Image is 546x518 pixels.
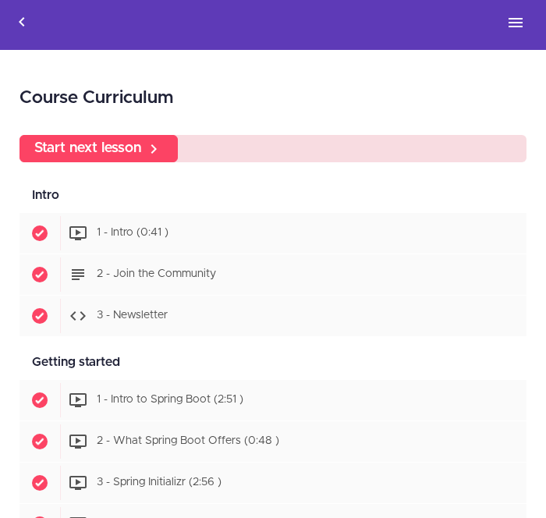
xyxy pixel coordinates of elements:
[97,436,279,447] span: 2 - What Spring Boot Offers (0:48 )
[97,477,222,488] span: 3 - Spring Initializr (2:56 )
[19,421,60,462] span: Completed item
[19,178,526,213] div: Intro
[1,1,43,48] a: Back to courses
[97,269,216,280] span: 2 - Join the Community
[19,380,526,420] a: Completed item 1 - Intro to Spring Boot (2:51 )
[12,12,31,31] svg: Back to courses
[19,421,526,462] a: Completed item 2 - What Spring Boot Offers (0:48 )
[97,395,243,406] span: 1 - Intro to Spring Boot (2:51 )
[19,463,526,503] a: Completed item 3 - Spring Initializr (2:56 )
[19,296,526,336] a: Completed item 3 - Newsletter
[19,380,60,420] span: Completed item
[19,463,60,503] span: Completed item
[19,345,526,380] div: Getting started
[19,254,60,295] span: Completed item
[19,135,178,162] a: Start next lesson
[19,85,526,112] h2: Course Curriculum
[19,213,526,254] a: Completed item 1 - Intro (0:41 )
[97,310,168,321] span: 3 - Newsletter
[97,228,168,239] span: 1 - Intro (0:41 )
[19,254,526,295] a: Completed item 2 - Join the Community
[19,213,60,254] span: Completed item
[19,296,60,336] span: Completed item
